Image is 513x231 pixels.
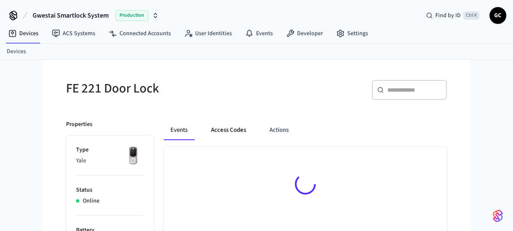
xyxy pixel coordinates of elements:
a: Connected Accounts [102,26,178,41]
a: Devices [2,26,45,41]
p: Properties [66,120,92,129]
span: Find by ID [435,11,461,20]
a: Settings [330,26,375,41]
span: Production [115,10,149,21]
a: Devices [7,47,26,56]
a: Events [239,26,279,41]
button: Events [164,120,194,140]
h5: FE 221 Door Lock [66,80,251,97]
span: Ctrl K [463,11,480,20]
p: Status [76,186,144,195]
img: Yale Assure Touchscreen Wifi Smart Lock, Satin Nickel, Front [123,146,144,167]
img: SeamLogoGradient.69752ec5.svg [493,209,503,223]
div: Find by IDCtrl K [419,8,486,23]
p: Yale [76,157,144,165]
p: Online [83,197,99,205]
div: ant example [164,120,447,140]
button: GC [490,7,506,24]
a: Developer [279,26,330,41]
button: Actions [263,120,295,140]
p: Type [76,146,144,154]
a: User Identities [178,26,239,41]
span: GC [490,8,505,23]
span: Gwestai Smartlock System [33,10,109,21]
a: ACS Systems [45,26,102,41]
button: Access Codes [204,120,253,140]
